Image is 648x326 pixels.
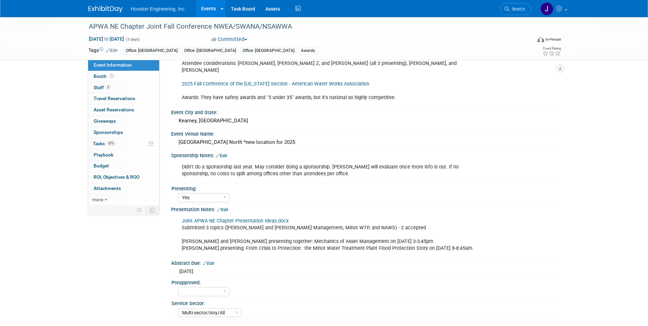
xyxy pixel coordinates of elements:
[203,261,214,266] a: Edit
[88,93,159,104] a: Travel Reservations
[509,6,525,12] span: Search
[216,153,227,158] a: Edit
[94,96,135,101] span: Travel Reservations
[171,298,557,307] div: Service Sector:
[88,6,123,13] img: ExhibitDay
[177,160,485,181] div: Didn't do a sponsorship last year. May consider doing a sponsorship. [PERSON_NAME] will evaluate ...
[107,141,116,146] span: 67%
[88,183,159,194] a: Attachments
[171,258,560,267] div: Abstract Due:
[217,207,228,212] a: Edit
[94,186,121,191] span: Attachments
[131,6,186,12] span: Houston Engineering, Inc.
[88,47,118,55] td: Tags
[240,47,297,54] div: Office: [GEOGRAPHIC_DATA]
[171,150,560,159] div: Sponsorship Notes:
[177,214,485,255] div: Submitted 3 topics ([PERSON_NAME] and [PERSON_NAME] Management, Minot WTP, and NAWS) - 2 accepted...
[209,36,250,43] button: Committed
[88,161,159,172] a: Budget
[171,107,560,116] div: Event City and State:
[171,129,560,137] div: Event Venue Name:
[171,204,560,213] div: Presentation Notes:
[88,150,159,161] a: Playbook
[500,3,532,15] a: Search
[106,85,111,90] span: 5
[88,172,159,183] a: ROI, Objectives & ROO
[545,37,561,42] div: In-Person
[103,36,110,42] span: to
[182,218,289,224] a: Joint APWA NE Chapter Presentation Ideas.docx
[86,21,521,33] div: APWA NE Chapter Joint Fall Conference NWEA/SWANA/NSAWWA
[106,48,118,53] a: Edit
[88,36,124,42] span: [DATE] [DATE]
[145,206,159,215] td: Toggle Event Tabs
[182,47,238,54] div: Office: [GEOGRAPHIC_DATA]
[94,85,111,90] span: Staff
[179,269,193,274] span: [DATE]
[88,116,159,127] a: Giveaways
[177,36,485,105] div: Some info was updated in but still waiting on registration info. This is a combined event of APWA...
[171,184,557,192] div: Presenting:
[88,60,159,71] a: Event Information
[125,37,140,42] span: (3 days)
[94,62,132,68] span: Event Information
[94,152,113,158] span: Playbook
[94,73,115,79] span: Booth
[491,36,562,46] div: Event Format
[94,174,139,180] span: ROI, Objectives & ROO
[176,137,555,148] div: [GEOGRAPHIC_DATA] North *new location for 2025
[92,197,103,202] span: more
[542,47,561,50] div: Event Rating
[299,47,317,54] div: Awards
[108,73,115,79] span: Booth not reserved yet
[124,47,180,54] div: Office: [GEOGRAPHIC_DATA]
[182,81,369,87] a: 2025 Fall Conference of the [US_STATE] Section - American Water Works Association
[88,127,159,138] a: Sponsorships
[88,138,159,149] a: Tasks67%
[94,130,123,135] span: Sponsorships
[88,105,159,116] a: Asset Reservations
[540,2,553,15] img: Jessica Lambrecht
[94,118,116,124] span: Giveaways
[134,206,146,215] td: Personalize Event Tab Strip
[88,71,159,82] a: Booth
[537,37,544,42] img: Format-Inperson.png
[88,194,159,205] a: more
[171,277,557,286] div: Preapproved:
[94,107,134,112] span: Asset Reservations
[88,82,159,93] a: Staff5
[94,163,109,168] span: Budget
[93,141,116,146] span: Tasks
[176,116,555,126] div: Kearney, [GEOGRAPHIC_DATA]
